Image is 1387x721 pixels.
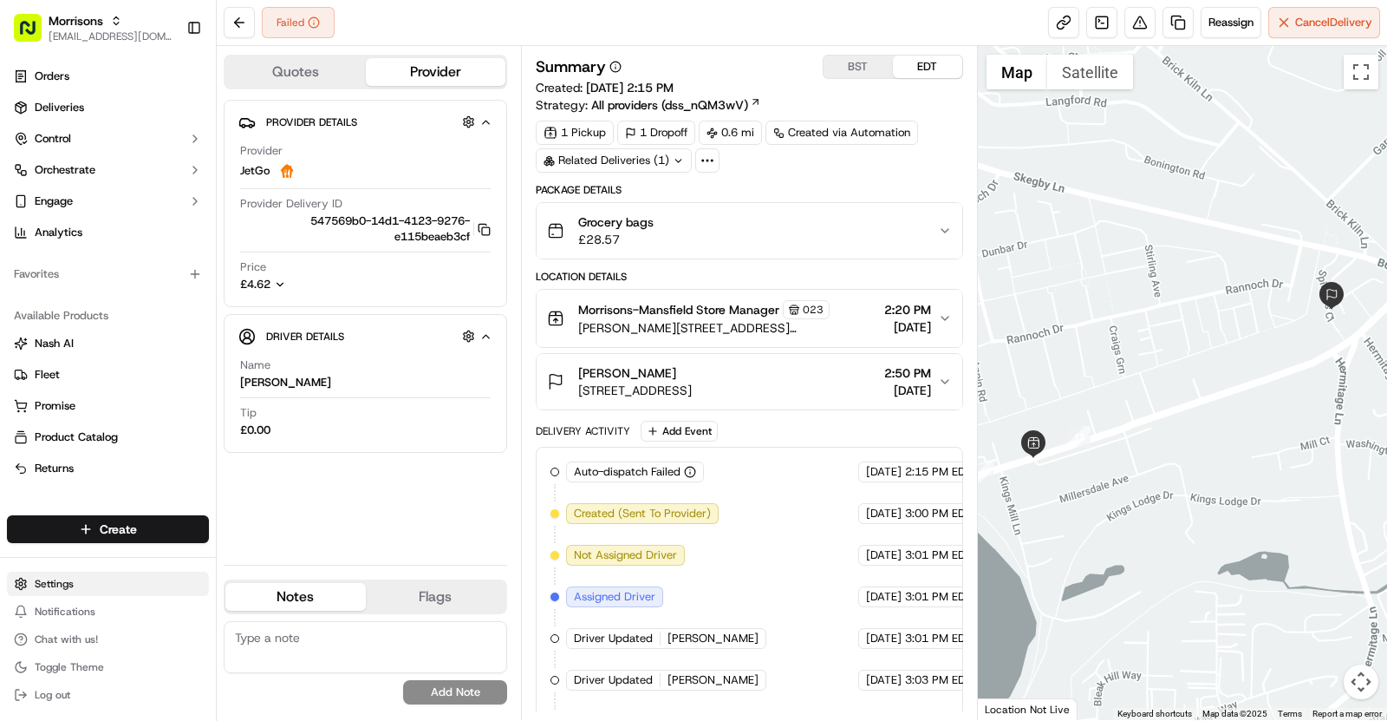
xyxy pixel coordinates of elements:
button: [PERSON_NAME][STREET_ADDRESS]2:50 PM[DATE] [537,354,962,410]
button: Toggle Theme [7,655,209,679]
button: 547569b0-14d1-4123-9276-e115beaeb3cf [240,213,491,245]
span: [PERSON_NAME] [667,631,759,646]
a: 💻API Documentation [140,380,285,411]
span: Map data ©2025 [1202,709,1267,718]
span: Not Assigned Driver [574,547,677,563]
span: Knowledge Base [35,387,133,404]
button: [EMAIL_ADDRESS][DOMAIN_NAME] [49,29,173,43]
span: Orchestrate [35,162,95,178]
a: Fleet [14,367,202,383]
div: 💻 [147,389,160,403]
a: Open this area in Google Maps (opens a new window) [982,698,1039,720]
img: Asif Zaman Khan [17,252,45,279]
span: Analytics [35,225,82,240]
div: Favorites [7,260,209,288]
span: 3:00 PM EDT [905,506,972,521]
span: Driver Updated [574,672,653,688]
span: 2:20 PM [884,301,931,318]
img: 1736555255976-a54dd68f-1ca7-489b-9aae-adbdc363a1c4 [35,316,49,330]
div: 1 Dropoff [617,121,695,145]
span: [PERSON_NAME][STREET_ADDRESS][PERSON_NAME] [578,319,877,337]
a: Powered byPylon [122,429,210,442]
div: Location Not Live [978,698,1078,720]
button: Grocery bags£28.57 [537,203,962,259]
a: Created via Automation [765,121,918,145]
span: [DATE] [866,464,902,480]
span: Provider Delivery ID [240,196,342,212]
div: We're available if you need us! [78,182,238,196]
button: Morrisons[EMAIL_ADDRESS][DOMAIN_NAME] [7,7,179,49]
img: Masood Aslam [17,298,45,326]
span: 3:01 PM EDT [905,631,972,646]
button: Orchestrate [7,156,209,184]
a: 📗Knowledge Base [10,380,140,411]
span: 3:03 PM EDT [905,672,972,688]
span: Reassign [1208,15,1254,30]
span: Provider [240,143,283,159]
span: Fleet [35,367,60,383]
span: Control [35,131,71,147]
span: Morrisons [49,12,103,29]
a: Returns [14,461,202,476]
button: Toggle fullscreen view [1344,55,1378,89]
button: Chat with us! [7,627,209,652]
button: Control [7,125,209,153]
button: Provider [366,58,506,86]
span: • [144,268,150,282]
div: Past conversations [17,225,116,239]
div: £0.00 [240,423,270,438]
span: Cancel Delivery [1295,15,1372,30]
span: Returns [35,461,74,476]
p: Welcome 👋 [17,69,316,96]
div: 13 [1068,426,1091,449]
button: Notes [225,583,366,611]
span: £4.62 [240,277,270,292]
span: Price [240,259,266,275]
div: 1 Pickup [536,121,614,145]
a: Report a map error [1312,709,1382,718]
button: Failed [262,7,335,38]
button: Notifications [7,600,209,624]
div: 4 [971,462,993,485]
button: Nash AI [7,330,209,357]
button: Create [7,515,209,543]
button: Settings [7,572,209,596]
button: Keyboard shortcuts [1117,708,1192,720]
span: [DATE] [884,382,931,399]
span: API Documentation [164,387,278,404]
div: Related Deliveries (1) [536,148,692,173]
span: Tip [240,405,257,421]
button: Show street map [987,55,1047,89]
button: Fleet [7,361,209,389]
span: [PERSON_NAME] [54,268,140,282]
button: Engage [7,187,209,215]
span: [DATE] [884,318,931,336]
span: [DATE] [153,268,189,282]
span: Product Catalog [35,429,118,445]
span: 2:15 PM EDT [905,464,972,480]
a: Analytics [7,219,209,246]
span: Pylon [173,429,210,442]
span: Provider Details [266,115,357,129]
div: Available Products [7,302,209,330]
button: CancelDelivery [1268,7,1380,38]
span: Created: [536,79,674,96]
span: 2:50 PM [884,364,931,382]
button: Driver Details [238,322,492,351]
button: Provider Details [238,108,492,136]
span: Orders [35,69,69,84]
div: Strategy: [536,96,761,114]
span: 3:01 PM EDT [905,589,972,605]
span: Name [240,357,270,373]
span: [DATE] 2:15 PM [586,80,674,95]
img: justeat_logo.png [277,161,297,181]
span: Created (Sent To Provider) [574,506,711,521]
div: [PERSON_NAME] [240,375,331,390]
a: Product Catalog [14,429,202,445]
div: Location Details [536,270,963,284]
button: See all [269,221,316,242]
span: [DATE] [866,506,902,521]
div: 0.6 mi [699,121,762,145]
